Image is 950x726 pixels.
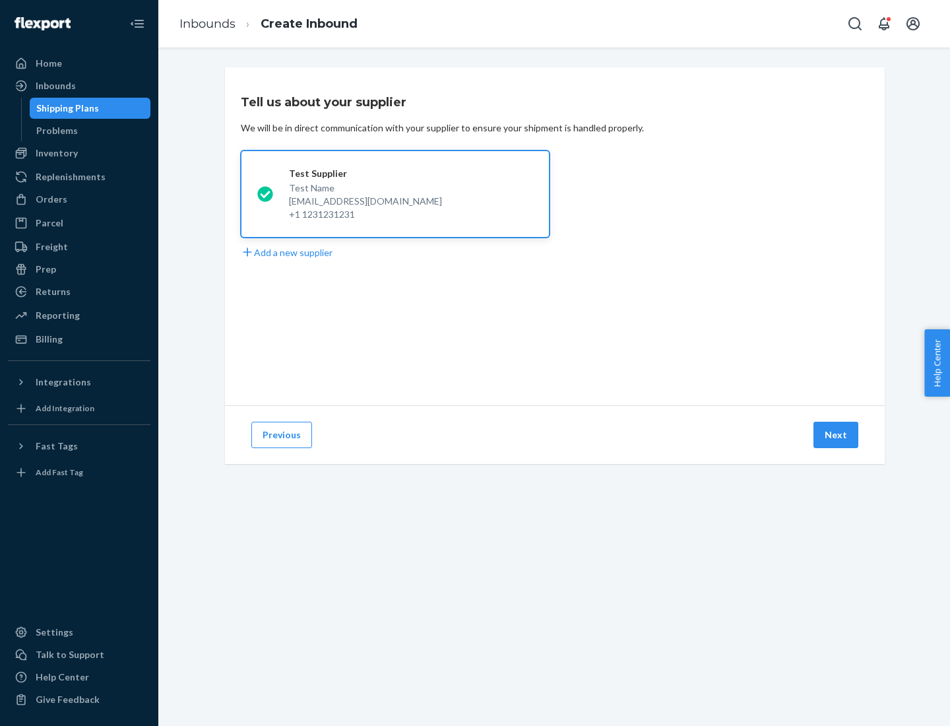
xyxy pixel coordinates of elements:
div: Add Fast Tag [36,467,83,478]
a: Inbounds [8,75,150,96]
div: Settings [36,626,73,639]
a: Add Integration [8,398,150,419]
button: Fast Tags [8,436,150,457]
button: Open notifications [871,11,897,37]
div: Returns [36,285,71,298]
button: Open account menu [900,11,926,37]
div: Inbounds [36,79,76,92]
div: Add Integration [36,403,94,414]
a: Shipping Plans [30,98,151,119]
a: Freight [8,236,150,257]
div: Replenishments [36,170,106,183]
button: Help Center [924,329,950,397]
button: Give Feedback [8,689,150,710]
h3: Tell us about your supplier [241,94,406,111]
div: Orders [36,193,67,206]
div: Integrations [36,376,91,389]
button: Open Search Box [842,11,868,37]
div: Give Feedback [36,693,100,706]
button: Add a new supplier [241,246,332,259]
a: Parcel [8,213,150,234]
div: Freight [36,240,68,253]
a: Prep [8,259,150,280]
div: Parcel [36,216,63,230]
div: Shipping Plans [36,102,99,115]
div: Home [36,57,62,70]
ol: breadcrumbs [169,5,368,44]
div: Prep [36,263,56,276]
a: Home [8,53,150,74]
div: Billing [36,333,63,346]
a: Replenishments [8,166,150,187]
button: Close Navigation [124,11,150,37]
a: Orders [8,189,150,210]
div: Reporting [36,309,80,322]
a: Add Fast Tag [8,462,150,483]
a: Inventory [8,143,150,164]
a: Problems [30,120,151,141]
a: Settings [8,622,150,643]
div: Fast Tags [36,440,78,453]
button: Integrations [8,372,150,393]
div: Talk to Support [36,648,104,661]
div: We will be in direct communication with your supplier to ensure your shipment is handled properly. [241,121,644,135]
a: Billing [8,329,150,350]
div: Help Center [36,671,89,684]
button: Next [813,422,858,448]
div: Inventory [36,147,78,160]
a: Help Center [8,667,150,688]
a: Talk to Support [8,644,150,665]
a: Reporting [8,305,150,326]
a: Inbounds [179,16,236,31]
a: Create Inbound [261,16,358,31]
button: Previous [251,422,312,448]
a: Returns [8,281,150,302]
div: Problems [36,124,78,137]
img: Flexport logo [15,17,71,30]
